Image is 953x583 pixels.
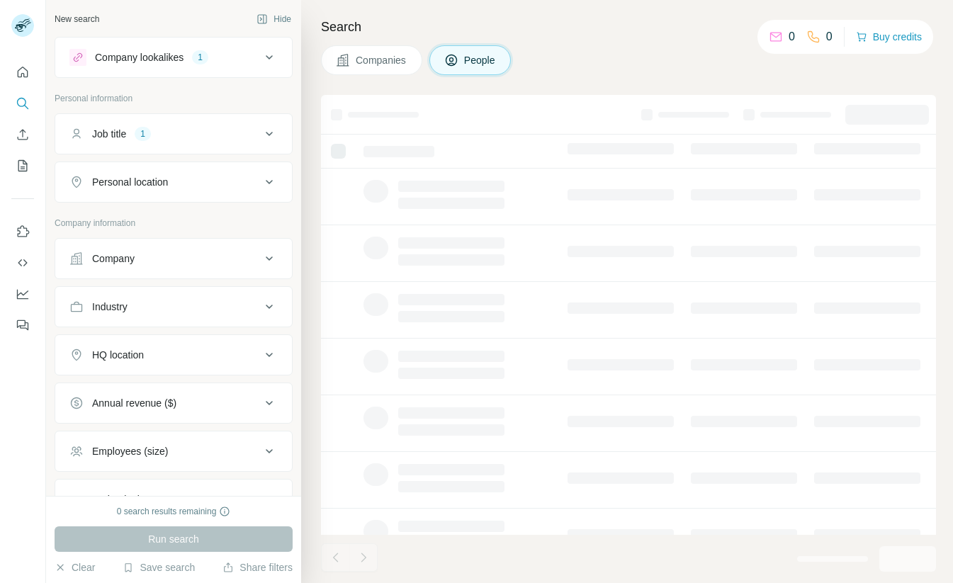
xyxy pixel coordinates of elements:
[856,27,922,47] button: Buy credits
[11,60,34,85] button: Quick start
[11,153,34,179] button: My lists
[92,444,168,458] div: Employees (size)
[55,386,292,420] button: Annual revenue ($)
[247,9,301,30] button: Hide
[55,434,292,468] button: Employees (size)
[55,40,292,74] button: Company lookalikes1
[135,128,151,140] div: 1
[11,312,34,338] button: Feedback
[55,482,292,516] button: Technologies
[321,17,936,37] h4: Search
[92,251,135,266] div: Company
[11,281,34,307] button: Dashboard
[55,13,99,26] div: New search
[356,53,407,67] span: Companies
[11,219,34,244] button: Use Surfe on LinkedIn
[192,51,208,64] div: 1
[55,217,293,230] p: Company information
[826,28,833,45] p: 0
[55,117,292,151] button: Job title1
[11,122,34,147] button: Enrich CSV
[55,338,292,372] button: HQ location
[11,91,34,116] button: Search
[95,50,184,64] div: Company lookalikes
[92,300,128,314] div: Industry
[55,92,293,105] p: Personal information
[55,560,95,574] button: Clear
[222,560,293,574] button: Share filters
[11,250,34,276] button: Use Surfe API
[789,28,795,45] p: 0
[117,505,231,518] div: 0 search results remaining
[92,175,168,189] div: Personal location
[92,348,144,362] div: HQ location
[55,165,292,199] button: Personal location
[55,242,292,276] button: Company
[55,290,292,324] button: Industry
[464,53,497,67] span: People
[92,127,126,141] div: Job title
[92,492,150,506] div: Technologies
[92,396,176,410] div: Annual revenue ($)
[123,560,195,574] button: Save search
